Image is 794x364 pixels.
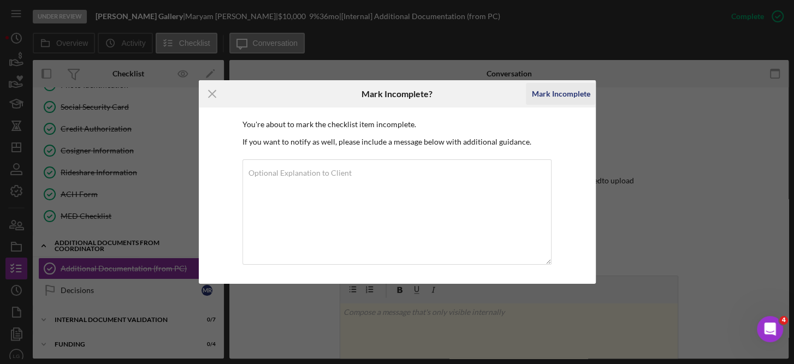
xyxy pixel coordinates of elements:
p: If you want to notify as well, please include a message below with additional guidance. [242,136,552,148]
p: You're about to mark the checklist item incomplete. [242,118,552,130]
span: 4 [779,316,788,325]
iframe: Intercom live chat [757,316,783,342]
div: Mark Incomplete [531,83,590,105]
button: Mark Incomplete [526,83,595,105]
h6: Mark Incomplete? [362,89,432,99]
label: Optional Explanation to Client [248,169,352,177]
